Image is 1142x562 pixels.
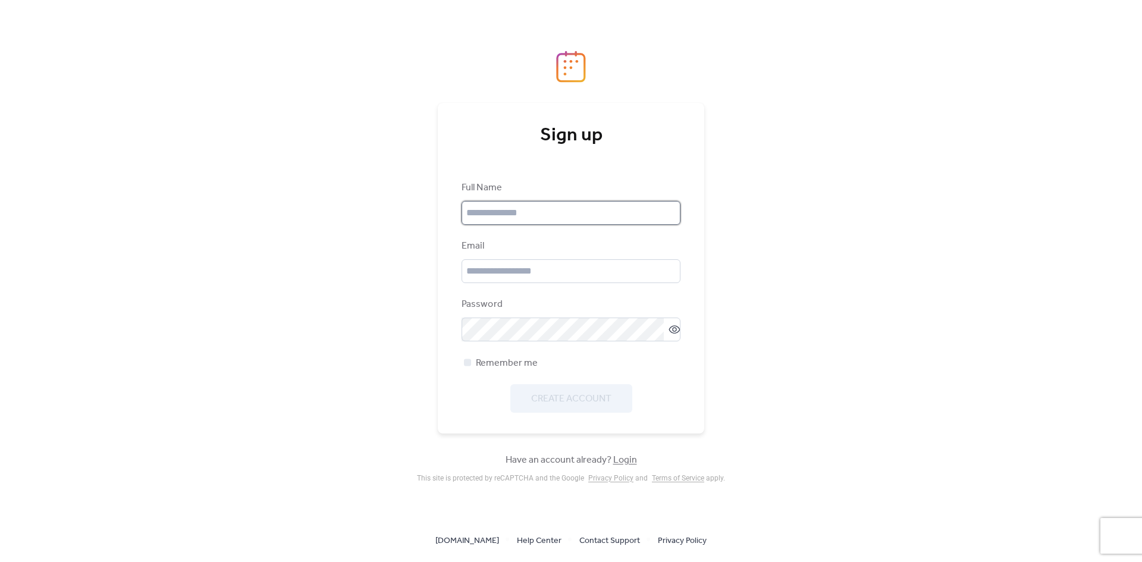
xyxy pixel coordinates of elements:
[506,453,637,467] span: Have an account already?
[462,297,678,312] div: Password
[556,51,586,83] img: logo
[652,474,704,482] a: Terms of Service
[517,534,561,548] span: Help Center
[517,533,561,548] a: Help Center
[417,474,725,482] div: This site is protected by reCAPTCHA and the Google and apply .
[476,356,538,371] span: Remember me
[658,533,707,548] a: Privacy Policy
[588,474,633,482] a: Privacy Policy
[435,534,499,548] span: [DOMAIN_NAME]
[462,239,678,253] div: Email
[613,451,637,469] a: Login
[462,181,678,195] div: Full Name
[658,534,707,548] span: Privacy Policy
[579,534,640,548] span: Contact Support
[579,533,640,548] a: Contact Support
[462,124,680,147] div: Sign up
[435,533,499,548] a: [DOMAIN_NAME]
